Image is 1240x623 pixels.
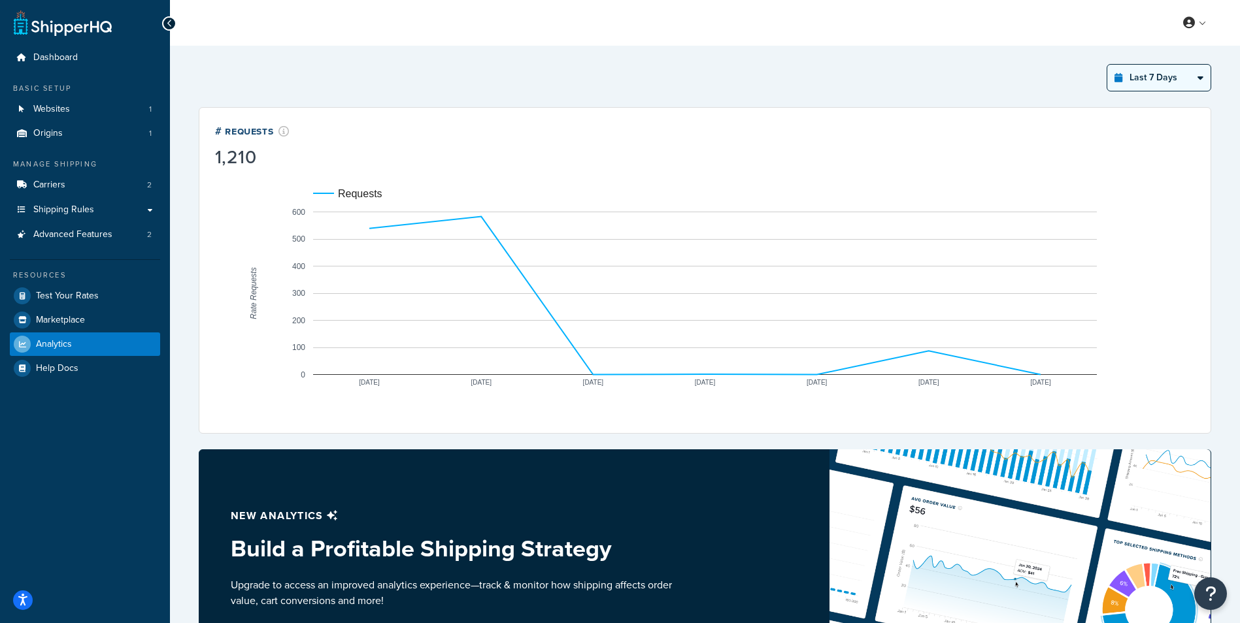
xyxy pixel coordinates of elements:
span: Websites [33,104,70,115]
p: Upgrade to access an improved analytics experience—track & monitor how shipping affects order val... [231,577,674,609]
text: [DATE] [583,379,604,386]
span: 2 [147,180,152,191]
text: 100 [292,343,305,352]
div: 1,210 [215,148,290,167]
h3: Build a Profitable Shipping Strategy [231,535,674,562]
a: Dashboard [10,46,160,70]
a: Advanced Features2 [10,223,160,247]
li: Websites [10,97,160,121]
span: Dashboard [33,52,78,63]
span: Shipping Rules [33,204,94,216]
div: # Requests [215,123,290,138]
span: Help Docs [36,363,78,374]
span: Carriers [33,180,65,191]
a: Test Your Rates [10,284,160,308]
button: Open Resource Center [1194,577,1227,610]
svg: A chart. [215,169,1195,417]
div: Manage Shipping [10,159,160,170]
span: Advanced Features [33,229,112,240]
span: Analytics [36,339,72,350]
text: [DATE] [695,379,716,386]
li: Advanced Features [10,223,160,247]
a: Origins1 [10,121,160,146]
text: 0 [301,370,305,379]
text: 600 [292,208,305,217]
text: 300 [292,289,305,298]
span: 1 [149,104,152,115]
a: Websites1 [10,97,160,121]
span: Origins [33,128,63,139]
text: [DATE] [807,379,828,386]
div: Resources [10,270,160,281]
text: [DATE] [471,379,492,386]
span: 1 [149,128,152,139]
div: Basic Setup [10,83,160,94]
text: 200 [292,316,305,325]
text: Rate Requests [249,267,258,319]
a: Carriers2 [10,173,160,197]
span: 2 [147,229,152,240]
text: 500 [292,234,305,244]
p: New analytics [231,507,674,525]
a: Shipping Rules [10,198,160,222]
a: Marketplace [10,308,160,332]
span: Test Your Rates [36,291,99,302]
text: [DATE] [359,379,380,386]
text: [DATE] [918,379,939,386]
text: [DATE] [1030,379,1051,386]
li: Carriers [10,173,160,197]
a: Analytics [10,332,160,356]
text: 400 [292,262,305,271]
text: Requests [338,188,382,199]
a: Help Docs [10,357,160,380]
li: Origins [10,121,160,146]
span: Marketplace [36,315,85,326]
